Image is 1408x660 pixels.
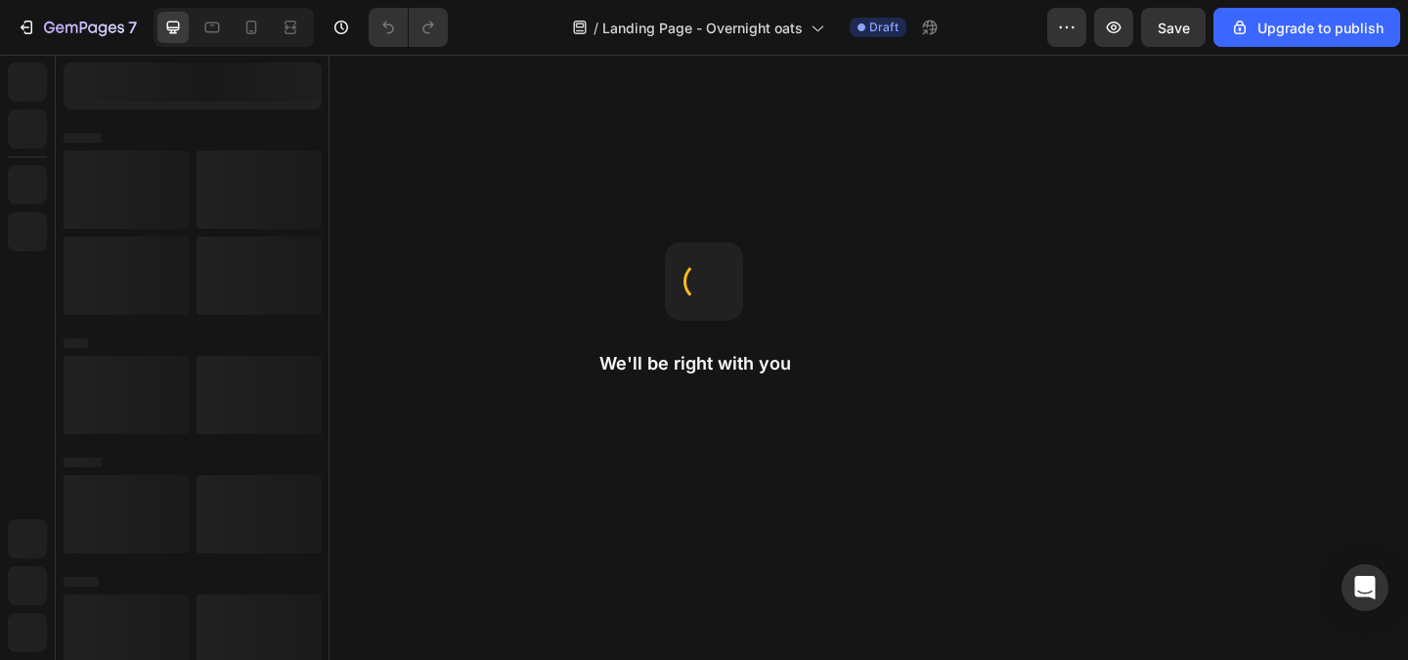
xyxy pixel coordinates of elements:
div: Undo/Redo [369,8,448,47]
button: 7 [8,8,146,47]
span: Draft [869,19,899,36]
span: Landing Page - Overnight oats [602,18,803,38]
span: / [594,18,598,38]
div: Upgrade to publish [1230,18,1384,38]
div: Open Intercom Messenger [1342,564,1388,611]
button: Upgrade to publish [1213,8,1400,47]
p: 7 [128,16,137,39]
h2: We'll be right with you [599,352,809,375]
button: Save [1141,8,1206,47]
span: Save [1158,20,1190,36]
